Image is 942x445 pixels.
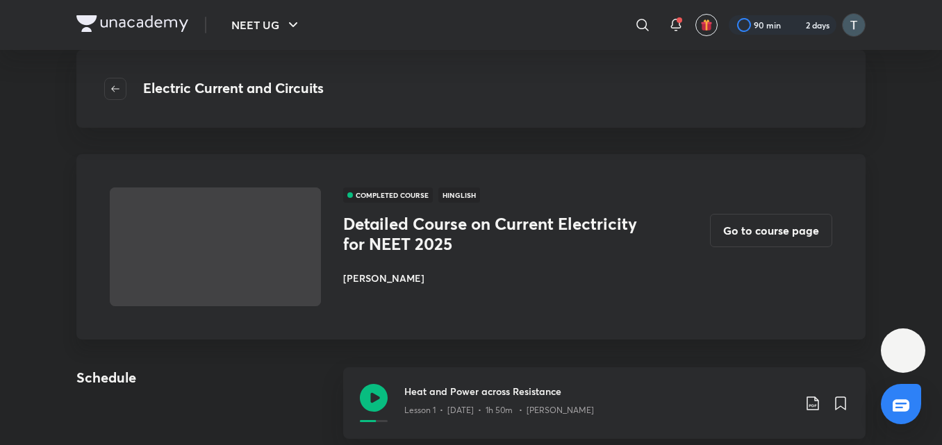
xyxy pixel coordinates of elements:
img: tanistha Dey [842,13,866,37]
img: avatar [700,19,713,31]
span: Hinglish [438,187,480,203]
h4: Electric Current and Circuits [143,78,324,100]
button: NEET UG [223,11,310,39]
h3: Detailed Course on Current Electricity for NEET 2025 [343,214,654,254]
p: Lesson 1 • [DATE] • 1h 50m • [PERSON_NAME] [404,404,594,417]
img: ttu [895,342,911,359]
button: Go to course page [710,214,832,247]
h3: Heat and Power across Resistance [404,384,793,398]
h6: [PERSON_NAME] [343,271,654,285]
img: Thumbnail [108,186,323,307]
img: Company Logo [76,15,188,32]
a: Company Logo [76,15,188,35]
button: avatar [695,14,718,36]
span: COMPLETED COURSE [343,187,433,203]
img: streak [789,18,803,32]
